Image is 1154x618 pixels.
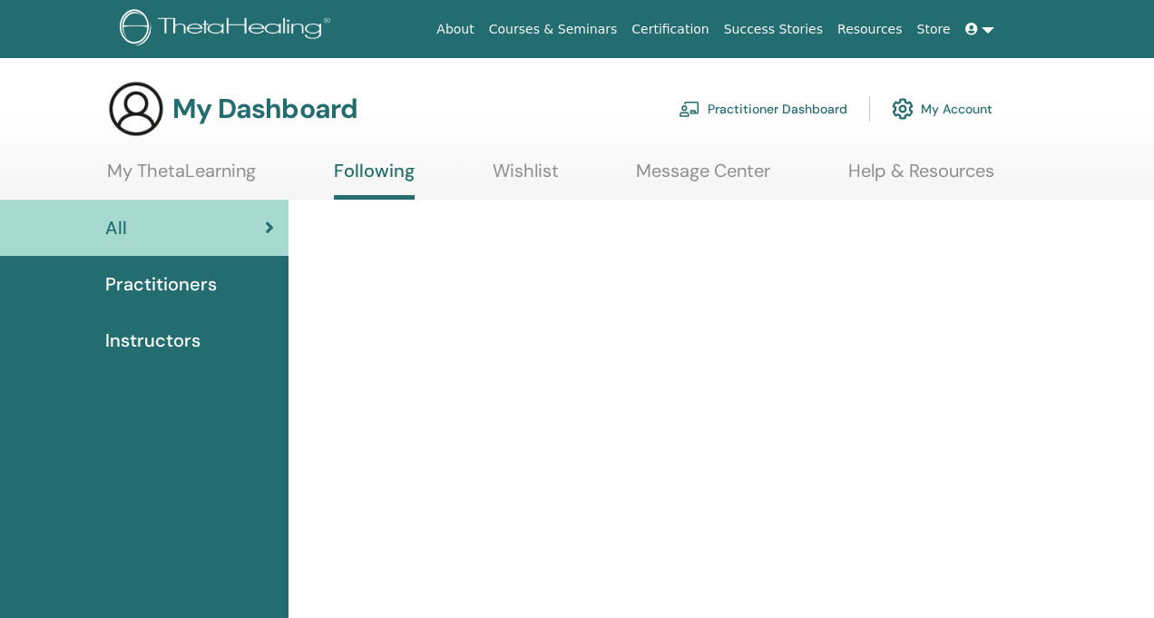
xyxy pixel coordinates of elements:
[679,101,700,117] img: chalkboard-teacher.svg
[429,13,481,46] a: About
[830,13,910,46] a: Resources
[679,89,847,129] a: Practitioner Dashboard
[717,13,830,46] a: Success Stories
[848,160,994,195] a: Help & Resources
[105,270,217,298] span: Practitioners
[482,13,625,46] a: Courses & Seminars
[334,160,415,200] a: Following
[107,160,256,195] a: My ThetaLearning
[105,327,200,354] span: Instructors
[172,93,357,125] h3: My Dashboard
[636,160,770,195] a: Message Center
[910,13,958,46] a: Store
[107,80,165,138] img: generic-user-icon.jpg
[624,13,716,46] a: Certification
[892,93,914,124] img: cog.svg
[120,9,337,50] img: logo.png
[892,89,993,129] a: My Account
[105,214,127,241] span: All
[493,160,559,195] a: Wishlist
